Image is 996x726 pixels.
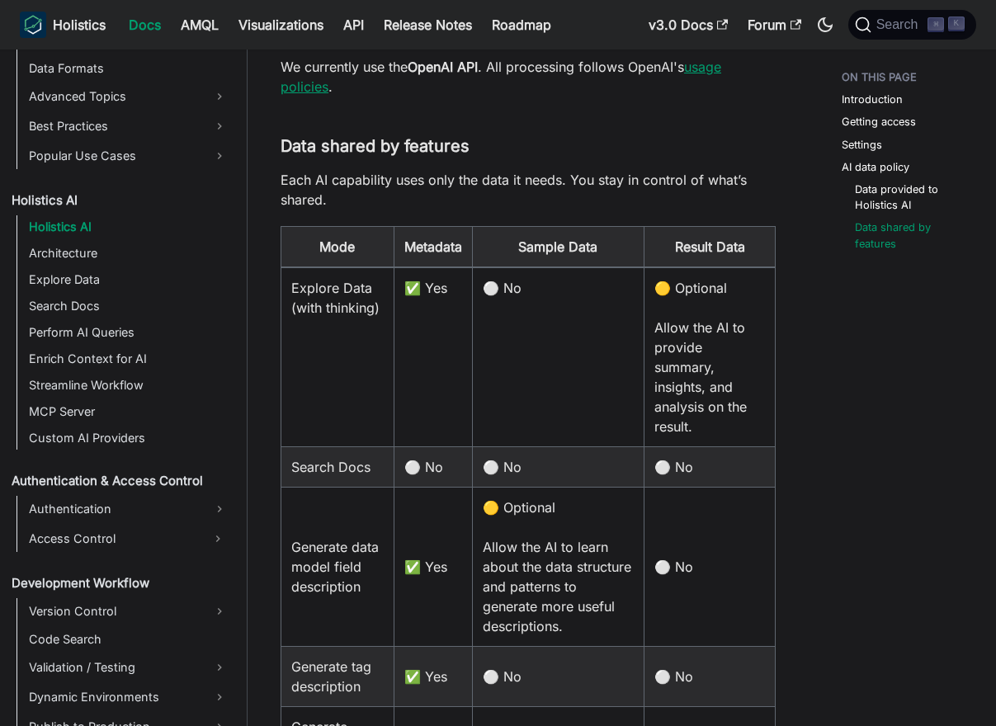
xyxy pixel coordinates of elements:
a: Data Formats [24,57,233,80]
a: Architecture [24,242,233,265]
p: Each AI capability uses only the data it needs. You stay in control of what’s shared. [281,170,776,210]
a: API [333,12,374,38]
td: 🟡 Optional Allow the AI to provide summary, insights, and analysis on the result. [644,267,775,447]
a: Authentication & Access Control [7,469,233,493]
a: Data shared by features [855,219,963,251]
a: Release Notes [374,12,482,38]
a: Popular Use Cases [24,143,233,169]
td: ✅ Yes [394,647,472,707]
p: We currently use the . All processing follows OpenAI's . [281,57,776,97]
a: Getting access [842,114,916,130]
a: Version Control [24,598,233,625]
strong: OpenAI API [408,59,478,75]
kbd: K [948,16,965,31]
b: Holistics [53,15,106,35]
td: 🟡 Optional Allow the AI to learn about the data structure and patterns to generate more useful de... [472,488,644,647]
a: Best Practices [24,113,233,139]
a: Holistics AI [24,215,233,238]
td: Generate data model field description [281,488,394,647]
a: Streamline Workflow [24,374,233,397]
button: Expand sidebar category 'Access Control' [203,526,233,552]
a: v3.0 Docs [639,12,738,38]
a: Access Control [24,526,203,552]
a: Forum [738,12,811,38]
td: ⚪ No [394,447,472,488]
a: Introduction [842,92,903,107]
button: Switch between dark and light mode (currently dark mode) [812,12,838,38]
a: HolisticsHolistics [20,12,106,38]
th: Metadata [394,227,472,268]
a: Visualizations [229,12,333,38]
td: Generate tag description [281,647,394,707]
a: Custom AI Providers [24,427,233,450]
td: ⚪ No [472,447,644,488]
a: Dynamic Environments [24,684,233,710]
td: ⚪ No [644,488,775,647]
img: Holistics [20,12,46,38]
a: Holistics AI [7,189,233,212]
a: Docs [119,12,171,38]
a: Code Search [24,628,233,651]
a: MCP Server [24,400,233,423]
h3: Data shared by features [281,136,776,157]
a: Authentication [24,496,233,522]
a: Validation / Testing [24,654,233,681]
a: Search Docs [24,295,233,318]
a: Perform AI Queries [24,321,233,344]
a: Roadmap [482,12,561,38]
span: Search [871,17,928,32]
td: Search Docs [281,447,394,488]
kbd: ⌘ [928,17,944,32]
a: Advanced Topics [24,83,233,110]
td: Explore Data (with thinking) [281,267,394,447]
button: Search (Command+K) [848,10,976,40]
td: ⚪ No [472,267,644,447]
th: Sample Data [472,227,644,268]
a: Development Workflow [7,572,233,595]
th: Result Data [644,227,775,268]
a: Enrich Context for AI [24,347,233,370]
td: ⚪ No [644,647,775,707]
td: ⚪ No [472,647,644,707]
a: AMQL [171,12,229,38]
th: Mode [281,227,394,268]
a: Explore Data [24,268,233,291]
td: ✅ Yes [394,488,472,647]
a: Settings [842,137,882,153]
td: ✅ Yes [394,267,472,447]
a: AI data policy [842,159,909,175]
a: Data provided to Holistics AI [855,181,963,213]
td: ⚪ No [644,447,775,488]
